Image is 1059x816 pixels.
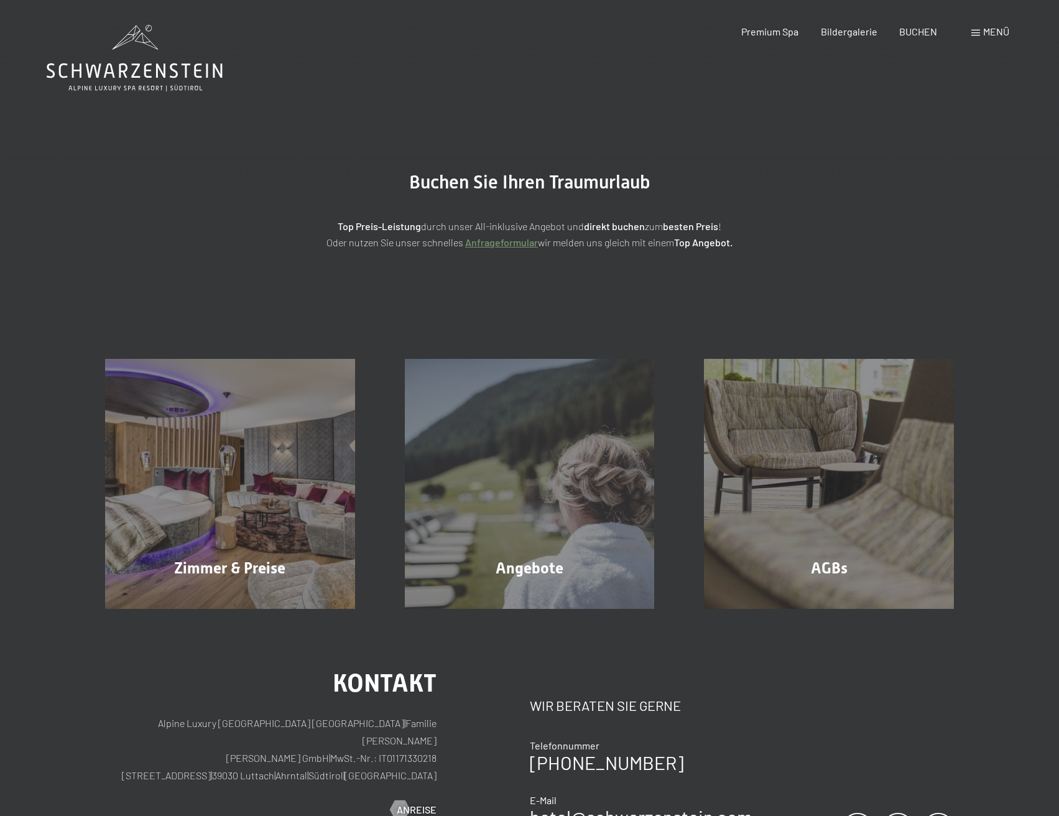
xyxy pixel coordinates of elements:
[674,236,733,248] strong: Top Angebot.
[404,717,405,729] span: |
[899,25,937,37] a: BUCHEN
[307,769,308,781] span: |
[679,359,979,609] a: Buchung AGBs
[333,669,437,698] span: Kontakt
[741,25,798,37] a: Premium Spa
[80,359,380,609] a: Buchung Zimmer & Preise
[530,739,599,751] span: Telefonnummer
[465,236,538,248] a: Anfrageformular
[343,769,345,781] span: |
[219,218,841,250] p: durch unser All-inklusive Angebot und zum ! Oder nutzen Sie unser schnelles wir melden uns gleich...
[329,752,330,764] span: |
[211,769,212,781] span: |
[338,220,421,232] strong: Top Preis-Leistung
[409,171,650,193] span: Buchen Sie Ihren Traumurlaub
[821,25,877,37] a: Bildergalerie
[380,359,680,609] a: Buchung Angebote
[105,715,437,784] p: Alpine Luxury [GEOGRAPHIC_DATA] [GEOGRAPHIC_DATA] Familie [PERSON_NAME] [PERSON_NAME] GmbH MwSt.-...
[274,769,275,781] span: |
[983,25,1009,37] span: Menü
[811,559,848,577] span: AGBs
[496,559,563,577] span: Angebote
[174,559,285,577] span: Zimmer & Preise
[663,220,718,232] strong: besten Preis
[530,794,557,806] span: E-Mail
[584,220,645,232] strong: direkt buchen
[530,697,681,713] span: Wir beraten Sie gerne
[530,751,683,774] a: [PHONE_NUMBER]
